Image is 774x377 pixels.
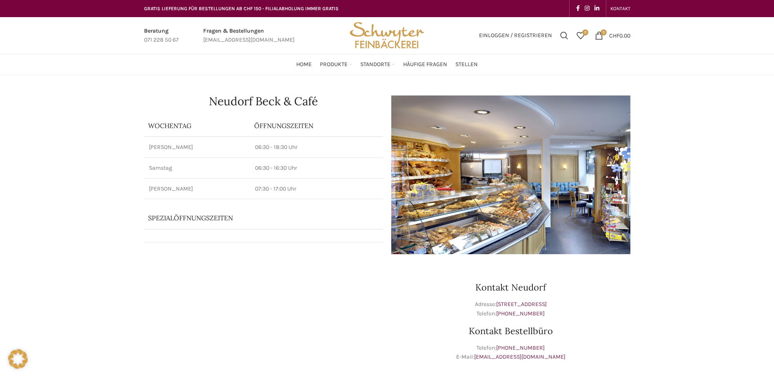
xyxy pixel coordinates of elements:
h1: Neudorf Beck & Café [144,95,383,107]
a: Häufige Fragen [403,56,447,73]
a: KONTAKT [610,0,630,17]
span: CHF [609,32,619,39]
div: Meine Wunschliste [572,27,589,44]
p: [PERSON_NAME] [149,143,245,151]
a: Facebook social link [574,3,582,14]
a: Standorte [360,56,395,73]
a: Home [296,56,312,73]
p: Telefon: E-Mail: [391,344,630,362]
p: 06:30 - 16:30 Uhr [255,164,378,172]
p: 07:30 - 17:00 Uhr [255,185,378,193]
span: Einloggen / Registrieren [479,33,552,38]
a: 0 [572,27,589,44]
span: Produkte [320,61,348,69]
span: Häufige Fragen [403,61,447,69]
a: Linkedin social link [592,3,602,14]
a: Suchen [556,27,572,44]
p: Samstag [149,164,245,172]
h3: Kontakt Bestellbüro [391,326,630,335]
a: Einloggen / Registrieren [475,27,556,44]
a: Site logo [347,31,427,38]
p: ÖFFNUNGSZEITEN [254,121,379,130]
a: Infobox link [203,27,295,45]
p: Spezialöffnungszeiten [148,213,356,222]
a: Stellen [455,56,478,73]
p: Wochentag [148,121,246,130]
a: [EMAIL_ADDRESS][DOMAIN_NAME] [474,353,566,360]
div: Main navigation [140,56,634,73]
p: Adresse: Telefon: [391,300,630,318]
span: 0 [601,29,607,35]
h3: Kontakt Neudorf [391,283,630,292]
bdi: 0.00 [609,32,630,39]
span: 0 [582,29,588,35]
a: Produkte [320,56,352,73]
a: [PHONE_NUMBER] [496,344,545,351]
p: 06:30 - 18:30 Uhr [255,143,378,151]
span: Home [296,61,312,69]
a: Infobox link [144,27,179,45]
span: Stellen [455,61,478,69]
a: [PHONE_NUMBER] [496,310,545,317]
a: 0 CHF0.00 [591,27,634,44]
span: Standorte [360,61,390,69]
img: Bäckerei Schwyter [347,17,427,54]
span: KONTAKT [610,6,630,11]
div: Secondary navigation [606,0,634,17]
a: [STREET_ADDRESS] [496,301,547,308]
a: Instagram social link [582,3,592,14]
p: [PERSON_NAME] [149,185,245,193]
span: GRATIS LIEFERUNG FÜR BESTELLUNGEN AB CHF 150 - FILIALABHOLUNG IMMER GRATIS [144,6,339,11]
